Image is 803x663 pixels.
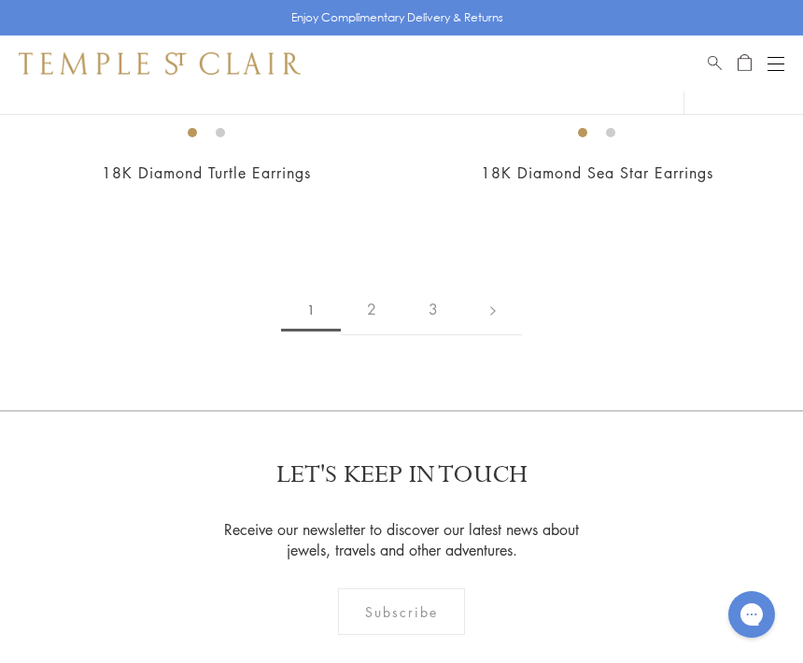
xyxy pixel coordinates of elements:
[481,162,713,183] a: 18K Diamond Sea Star Earrings
[768,52,784,75] button: Open navigation
[402,284,464,335] a: 3
[338,588,466,635] div: Subscribe
[719,585,784,644] iframe: Gorgias live chat messenger
[341,284,402,335] a: 2
[213,519,591,560] p: Receive our newsletter to discover our latest news about jewels, travels and other adventures.
[281,289,341,331] span: 1
[738,52,752,75] a: Open Shopping Bag
[19,52,301,75] img: Temple St. Clair
[102,162,311,183] a: 18K Diamond Turtle Earrings
[708,52,722,75] a: Search
[291,8,503,27] p: Enjoy Complimentary Delivery & Returns
[276,458,528,491] p: LET'S KEEP IN TOUCH
[464,284,522,335] a: Next page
